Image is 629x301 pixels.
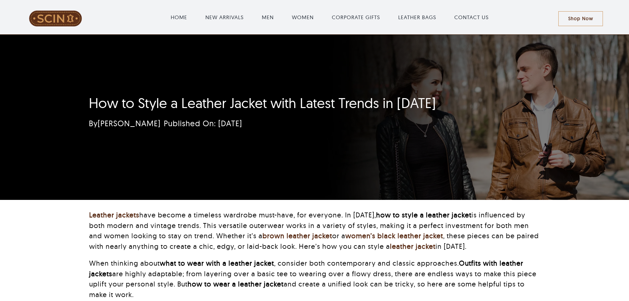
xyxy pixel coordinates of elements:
[454,13,489,21] a: CONTACT US
[171,13,187,21] a: HOME
[568,16,593,21] span: Shop Now
[205,13,244,21] a: NEW ARRIVALS
[160,259,274,267] strong: what to wear with a leather jacket
[345,231,443,240] a: women’s black leather jacket
[558,11,603,26] a: Shop Now
[98,118,160,128] a: [PERSON_NAME]
[262,231,332,240] a: brown leather jacket
[89,259,523,278] strong: Outfits with leather jackets
[262,13,274,21] a: MEN
[332,13,380,21] a: CORPORATE GIFTS
[89,210,540,251] p: have become a timeless wardrobe must-have, for everyone. In [DATE], is influenced by both modern ...
[89,118,160,128] span: By
[390,242,436,250] a: leather jacket
[89,210,139,219] a: Leather jackets
[398,13,436,21] a: LEATHER BAGS
[101,7,558,28] nav: Main Menu
[188,280,284,288] strong: how to wear a leather jacket
[292,13,314,21] a: WOMEN
[89,95,462,111] h1: How to Style a Leather Jacket with Latest Trends in [DATE]
[376,210,472,219] strong: how to style a leather jacket
[89,258,540,300] p: When thinking about , consider both contemporary and classic approaches. are highly adaptable; fr...
[164,118,242,128] span: Published On: [DATE]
